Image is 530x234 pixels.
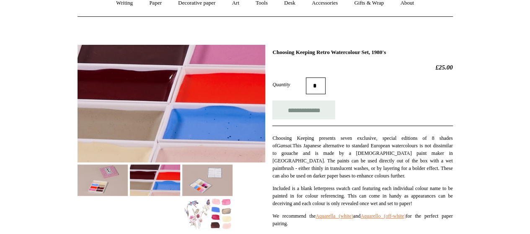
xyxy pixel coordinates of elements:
span: and [353,213,360,219]
h1: Choosing Keeping Retro Watercolour Set, 1980's [272,49,452,56]
img: Choosing Keeping Retro Watercolour Set, 1980's [78,165,128,196]
span: We recommend the [272,213,315,219]
a: Aquarello (off-white) [360,213,406,219]
em: Gansai. [277,143,292,149]
h2: £25.00 [272,64,452,71]
img: Choosing Keeping Retro Watercolour Set, 1980's [182,165,233,196]
img: Choosing Keeping Retro Watercolour Set, 1980's [78,45,265,163]
span: for the perfect paper pairing. [272,213,452,226]
label: Quantity [272,81,306,88]
p: Choosing Keeping presents seven exclusive, special editions of 8 shades of This Japanese alternat... [272,134,452,180]
img: Choosing Keeping Retro Watercolour Set, 1980's [182,198,233,229]
span: Included is a blank letterpress swatch card featuring each individual colour name to be painted i... [272,185,452,206]
img: Choosing Keeping Retro Watercolour Set, 1980's [130,165,180,196]
a: Aquarella (white) [315,213,353,219]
